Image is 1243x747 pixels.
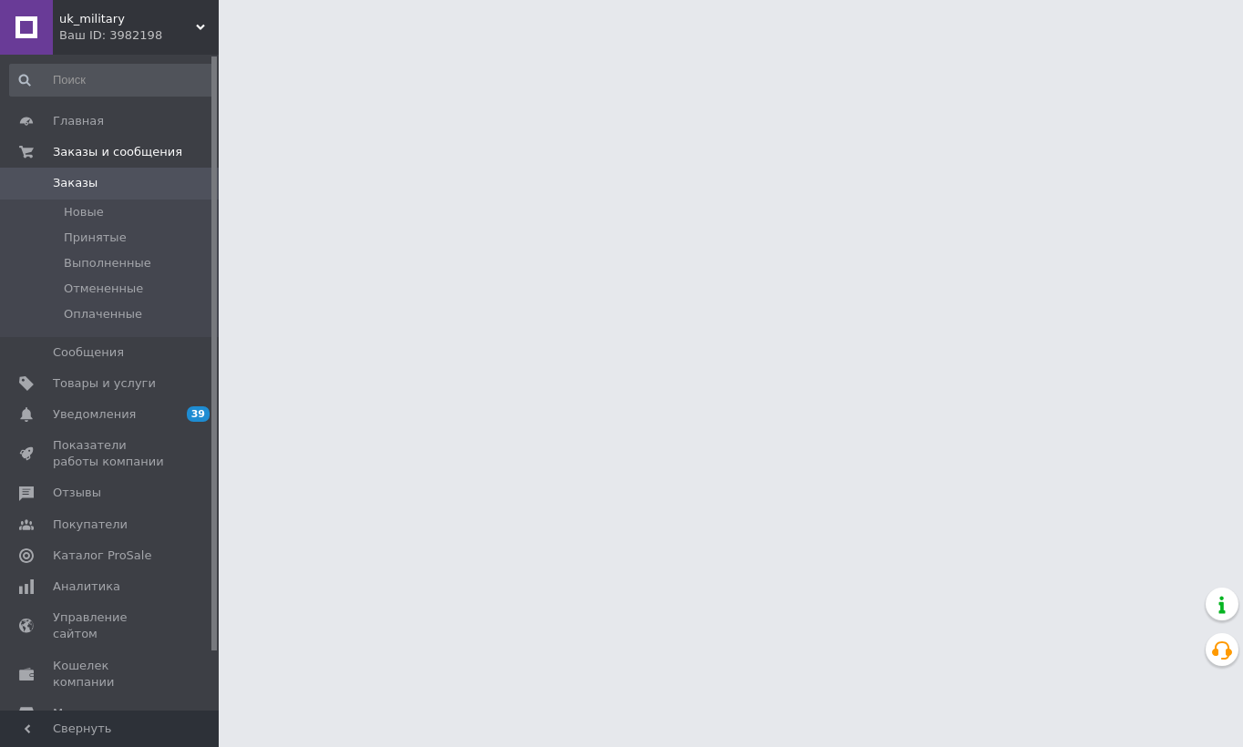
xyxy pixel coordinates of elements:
[53,144,182,160] span: Заказы и сообщения
[64,230,127,246] span: Принятые
[53,609,169,642] span: Управление сайтом
[9,64,214,97] input: Поиск
[59,11,196,27] span: uk_military
[53,578,120,595] span: Аналитика
[53,344,124,361] span: Сообщения
[53,485,101,501] span: Отзывы
[53,705,99,721] span: Маркет
[64,306,142,322] span: Оплаченные
[64,281,143,297] span: Отмененные
[187,406,210,422] span: 39
[53,175,98,191] span: Заказы
[53,517,128,533] span: Покупатели
[53,406,136,423] span: Уведомления
[53,658,169,691] span: Кошелек компании
[53,437,169,470] span: Показатели работы компании
[53,547,151,564] span: Каталог ProSale
[64,204,104,220] span: Новые
[59,27,219,44] div: Ваш ID: 3982198
[64,255,151,271] span: Выполненные
[53,113,104,129] span: Главная
[53,375,156,392] span: Товары и услуги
